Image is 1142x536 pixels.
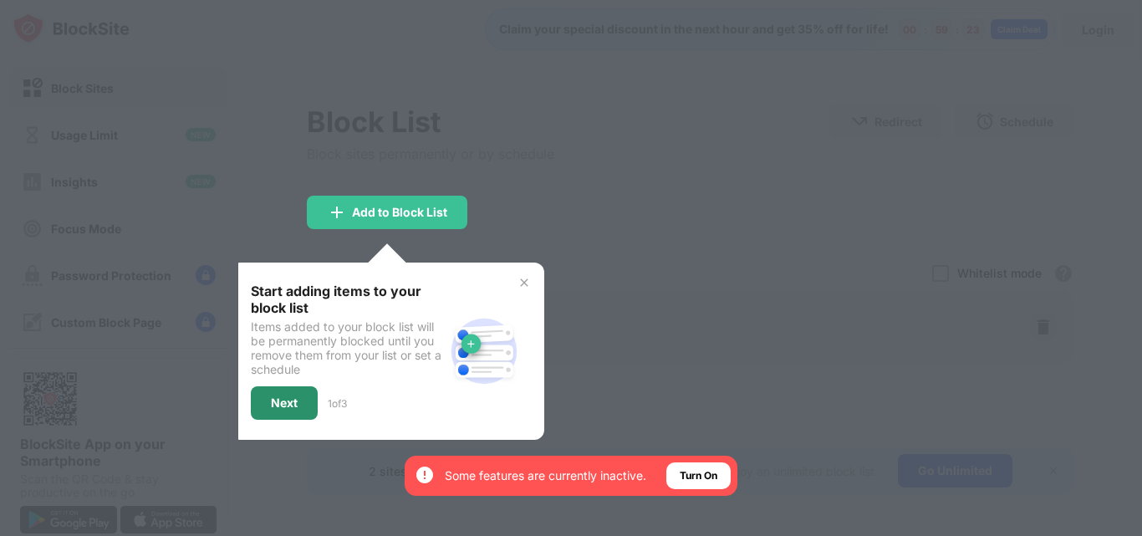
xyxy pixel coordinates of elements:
[251,319,444,376] div: Items added to your block list will be permanently blocked until you remove them from your list o...
[251,283,444,316] div: Start adding items to your block list
[415,465,435,485] img: error-circle-white.svg
[352,206,447,219] div: Add to Block List
[328,397,347,410] div: 1 of 3
[271,396,298,410] div: Next
[517,276,531,289] img: x-button.svg
[680,467,717,484] div: Turn On
[444,311,524,391] img: block-site.svg
[445,467,646,484] div: Some features are currently inactive.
